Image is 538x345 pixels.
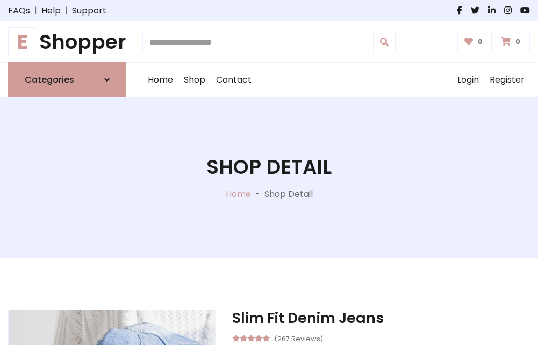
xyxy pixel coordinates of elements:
[494,32,530,52] a: 0
[25,75,74,85] h6: Categories
[484,63,530,97] a: Register
[452,63,484,97] a: Login
[41,4,61,17] a: Help
[72,4,106,17] a: Support
[226,188,251,200] a: Home
[8,30,126,54] h1: Shopper
[206,155,332,179] h1: Shop Detail
[251,188,264,201] p: -
[8,27,37,56] span: E
[8,4,30,17] a: FAQs
[8,62,126,97] a: Categories
[457,32,492,52] a: 0
[30,4,41,17] span: |
[475,37,485,47] span: 0
[8,30,126,54] a: EShopper
[178,63,211,97] a: Shop
[61,4,72,17] span: |
[211,63,257,97] a: Contact
[142,63,178,97] a: Home
[513,37,523,47] span: 0
[232,310,530,327] h3: Slim Fit Denim Jeans
[274,332,323,344] small: (267 Reviews)
[264,188,313,201] p: Shop Detail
